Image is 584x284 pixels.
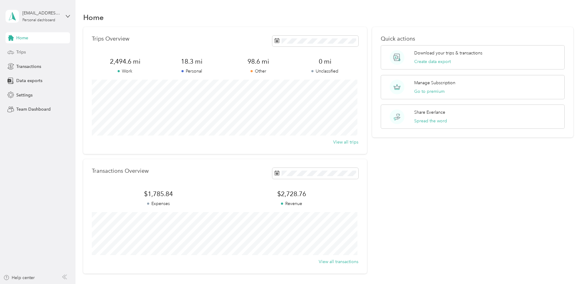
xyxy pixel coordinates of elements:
[333,139,358,145] button: View all trips
[225,190,358,198] span: $2,728.76
[414,88,445,95] button: Go to premium
[92,36,129,42] p: Trips Overview
[92,190,225,198] span: $1,785.84
[92,168,149,174] p: Transactions Overview
[22,10,61,16] div: [EMAIL_ADDRESS][DOMAIN_NAME]
[292,57,358,66] span: 0 mi
[414,50,482,56] p: Download your trips & transactions
[550,250,584,284] iframe: Everlance-gr Chat Button Frame
[414,58,451,65] button: Create data export
[16,92,33,98] span: Settings
[158,68,225,74] p: Personal
[92,68,158,74] p: Work
[414,109,445,116] p: Share Everlance
[292,68,358,74] p: Unclassified
[16,77,42,84] span: Data exports
[92,57,158,66] span: 2,494.6 mi
[92,200,225,207] p: Expenses
[16,49,26,55] span: Trips
[83,14,104,21] h1: Home
[225,68,292,74] p: Other
[225,200,358,207] p: Revenue
[16,63,41,70] span: Transactions
[16,106,51,112] span: Team Dashboard
[225,57,292,66] span: 98.6 mi
[3,274,35,281] button: Help center
[414,80,455,86] p: Manage Subscription
[319,258,358,265] button: View all transactions
[158,57,225,66] span: 18.3 mi
[414,118,447,124] button: Spread the word
[22,18,55,22] div: Personal dashboard
[16,35,28,41] span: Home
[381,36,565,42] p: Quick actions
